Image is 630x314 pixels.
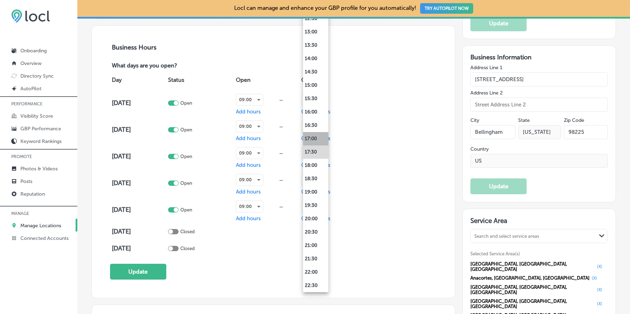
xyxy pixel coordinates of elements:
[303,132,328,145] li: 17:00
[20,235,69,241] p: Connected Accounts
[420,3,473,14] button: TRY AUTOPILOT NOW
[303,199,328,212] li: 19:30
[303,105,328,119] li: 16:00
[20,73,54,79] p: Directory Sync
[303,25,328,39] li: 13:00
[20,166,58,172] p: Photos & Videos
[303,225,328,239] li: 20:30
[303,185,328,199] li: 19:00
[303,212,328,225] li: 20:00
[20,138,62,144] p: Keyword Rankings
[20,48,47,54] p: Onboarding
[303,279,328,292] li: 22:30
[303,266,328,279] li: 22:00
[303,159,328,172] li: 18:00
[20,178,32,184] p: Posts
[20,113,53,119] p: Visibility Score
[20,86,41,92] p: AutoPilot
[303,39,328,52] li: 13:30
[20,60,41,66] p: Overview
[20,223,61,229] p: Manage Locations
[303,52,328,65] li: 14:00
[303,145,328,159] li: 17:30
[20,191,45,197] p: Reputation
[303,12,328,25] li: 12:30
[20,126,61,132] p: GBP Performance
[11,9,50,23] img: 6efc1275baa40be7c98c3b36c6bfde44.png
[303,79,328,92] li: 15:00
[303,119,328,132] li: 16:30
[303,65,328,79] li: 14:30
[303,239,328,252] li: 21:00
[303,172,328,185] li: 18:30
[303,92,328,105] li: 15:30
[303,252,328,266] li: 21:30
